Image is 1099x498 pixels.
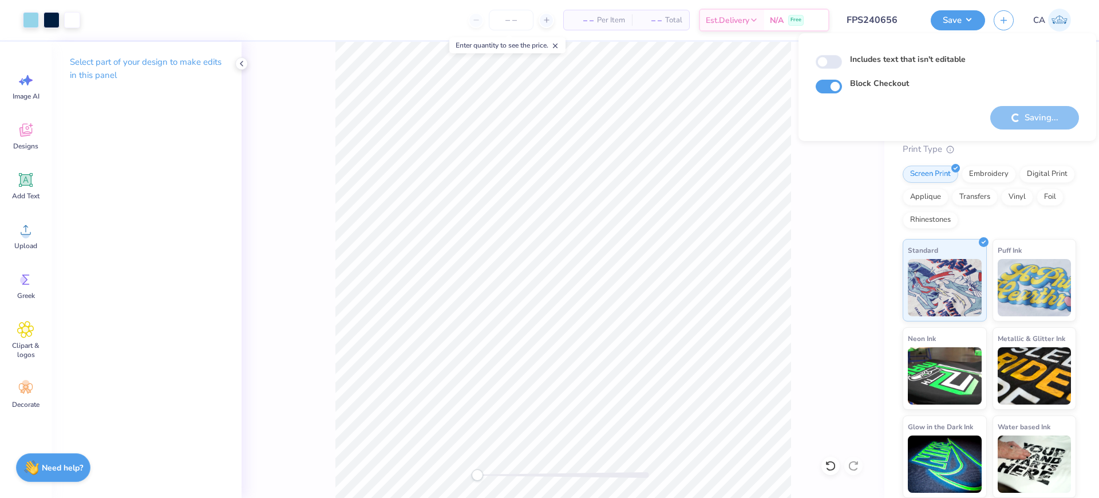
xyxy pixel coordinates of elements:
[838,9,922,32] input: Untitled Design
[998,436,1072,493] img: Water based Ink
[1048,9,1071,32] img: Chollene Anne Aranda
[952,189,998,206] div: Transfers
[449,37,566,53] div: Enter quantity to see the price.
[903,189,948,206] div: Applique
[770,14,784,26] span: N/A
[1001,189,1033,206] div: Vinyl
[665,14,682,26] span: Total
[1037,189,1064,206] div: Foil
[908,259,982,316] img: Standard
[13,142,38,151] span: Designs
[998,421,1050,433] span: Water based Ink
[17,291,35,300] span: Greek
[908,436,982,493] img: Glow in the Dark Ink
[998,244,1022,256] span: Puff Ink
[850,77,909,89] label: Block Checkout
[998,259,1072,316] img: Puff Ink
[571,14,594,26] span: – –
[908,332,936,344] span: Neon Ink
[639,14,662,26] span: – –
[489,10,533,30] input: – –
[908,244,938,256] span: Standard
[998,332,1065,344] span: Metallic & Glitter Ink
[790,16,801,24] span: Free
[12,191,39,201] span: Add Text
[12,400,39,409] span: Decorate
[14,241,37,250] span: Upload
[962,166,1016,183] div: Embroidery
[1019,166,1075,183] div: Digital Print
[931,10,985,30] button: Save
[903,166,958,183] div: Screen Print
[7,341,45,359] span: Clipart & logos
[1033,14,1045,27] span: CA
[706,14,749,26] span: Est. Delivery
[850,53,966,65] label: Includes text that isn't editable
[70,56,223,82] p: Select part of your design to make edits in this panel
[903,143,1076,156] div: Print Type
[908,421,973,433] span: Glow in the Dark Ink
[903,211,958,229] div: Rhinestones
[472,469,483,481] div: Accessibility label
[998,347,1072,405] img: Metallic & Glitter Ink
[1028,9,1076,32] a: CA
[908,347,982,405] img: Neon Ink
[597,14,625,26] span: Per Item
[42,462,83,473] strong: Need help?
[13,92,39,101] span: Image AI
